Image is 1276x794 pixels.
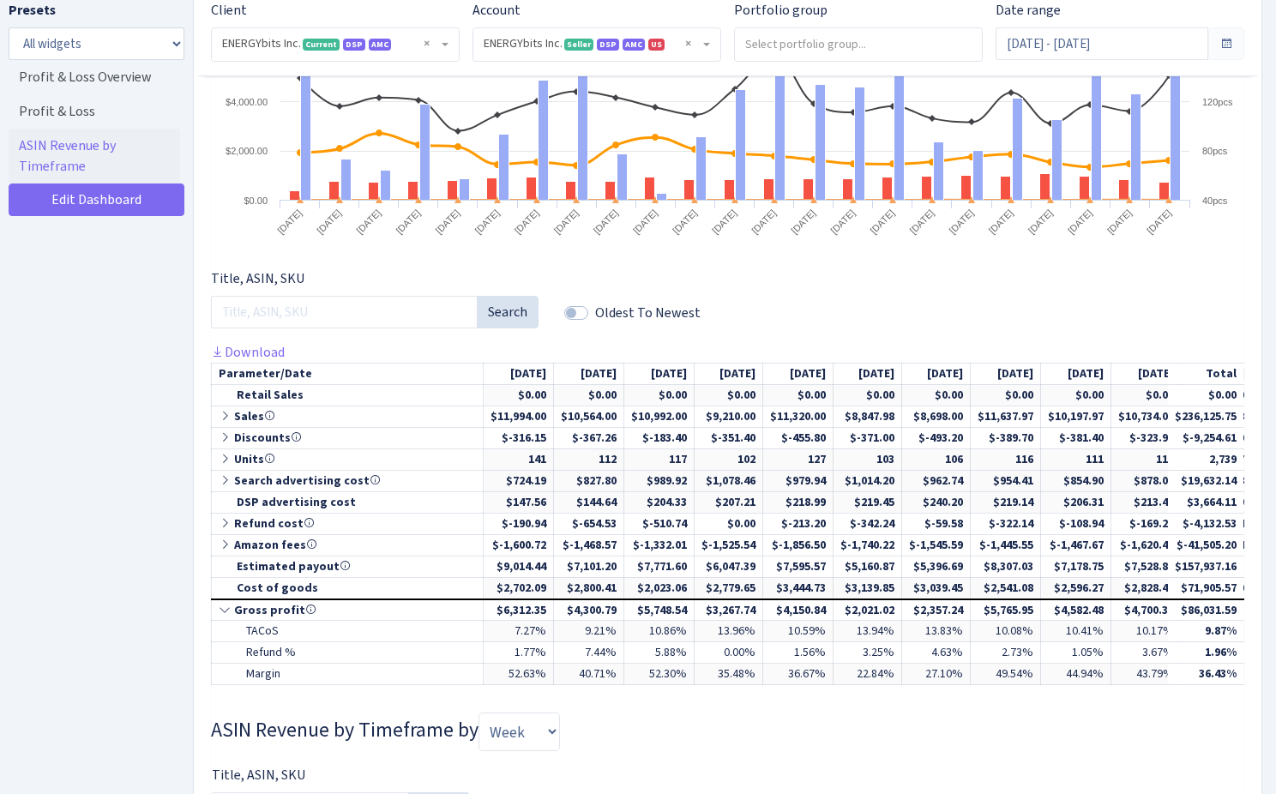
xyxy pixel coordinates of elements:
[749,208,778,236] text: [DATE]
[948,208,976,236] text: [DATE]
[695,491,763,513] td: $207.21
[927,365,963,382] span: [DATE]
[902,556,971,577] td: $5,396.69
[484,577,554,599] td: $2,702.09
[554,664,624,685] td: 40.71%
[484,556,554,577] td: $9,014.44
[902,621,971,642] td: 13.83%
[1111,491,1182,513] td: $213.44
[834,621,902,642] td: 13.94%
[971,577,1041,599] td: $2,541.08
[834,406,902,427] td: $8,847.98
[484,470,554,491] td: $724.19
[834,534,902,556] td: $-1,740.22
[554,384,624,406] td: $0.00
[971,513,1041,534] td: $-322.14
[1111,406,1182,427] td: $10,734.00
[624,664,695,685] td: 52.30%
[484,599,554,621] td: $6,312.35
[343,39,365,51] span: DSP
[212,556,484,577] td: Estimated payout
[595,303,701,323] label: Oldest To Newest
[211,296,478,328] input: Title, ASIN, SKU
[1111,556,1182,577] td: $7,528.81
[695,513,763,534] td: $0.00
[1202,146,1228,156] text: 80pcs
[858,365,894,382] span: [DATE]
[971,621,1041,642] td: 10.08%
[1041,448,1111,470] td: 111
[624,534,695,556] td: $-1,332.01
[9,129,180,183] a: ASIN Revenue by Timeframe
[1111,664,1182,685] td: 43.79%
[789,208,817,236] text: [DATE]
[1168,642,1244,664] td: 1.96%
[971,534,1041,556] td: $-1,445.55
[552,208,581,236] text: [DATE]
[1041,470,1111,491] td: $854.90
[710,208,738,236] text: [DATE]
[902,470,971,491] td: $962.74
[971,642,1041,664] td: 2.73%
[763,642,834,664] td: 1.56%
[1041,642,1111,664] td: 1.05%
[695,384,763,406] td: $0.00
[763,513,834,534] td: $-213.20
[484,621,554,642] td: 7.27%
[303,39,340,51] span: Current
[212,28,459,61] span: ENERGYbits Inc. <span class="badge badge-success">Current</span><span class="badge badge-primary"...
[9,94,180,129] a: Profit & Loss
[484,491,554,513] td: $147.56
[212,513,484,534] td: Refund cost
[651,365,687,382] span: [DATE]
[1041,664,1111,685] td: 44.94%
[1111,621,1182,642] td: 10.17%
[624,556,695,577] td: $7,771.60
[212,363,484,384] td: Parameter/Date
[1168,491,1244,513] td: $3,664.11
[902,599,971,621] td: $2,357.24
[834,642,902,664] td: 3.25%
[902,384,971,406] td: $0.00
[828,208,857,236] text: [DATE]
[971,470,1041,491] td: $954.41
[1041,427,1111,448] td: $-381.40
[834,491,902,513] td: $219.45
[1202,195,1228,206] text: 40pcs
[1168,363,1244,384] td: Total
[1168,384,1244,406] td: $0.00
[624,642,695,664] td: 5.88%
[902,427,971,448] td: $-493.20
[763,556,834,577] td: $7,595.57
[902,406,971,427] td: $8,698.00
[212,621,484,642] td: TACoS
[695,534,763,556] td: $-1,525.54
[902,491,971,513] td: $240.20
[1068,365,1104,382] span: [DATE]
[554,642,624,664] td: 7.44%
[1041,384,1111,406] td: $0.00
[695,664,763,685] td: 35.48%
[211,713,1244,750] h3: Widget #29
[554,577,624,599] td: $2,800.41
[226,97,268,107] text: $4,000.00
[1111,513,1182,534] td: $-169.27
[695,599,763,621] td: $3,267.74
[1168,406,1244,427] td: $236,125.75
[971,556,1041,577] td: $8,307.03
[695,556,763,577] td: $6,047.39
[695,621,763,642] td: 13.96%
[513,208,541,236] text: [DATE]
[554,599,624,621] td: $4,300.79
[763,470,834,491] td: $979.94
[624,513,695,534] td: $-510.74
[695,406,763,427] td: $9,210.00
[1041,406,1111,427] td: $10,197.97
[597,39,619,51] span: DSP
[484,427,554,448] td: $-316.15
[212,664,484,685] td: Margin
[564,39,593,51] span: Seller
[554,534,624,556] td: $-1,468.57
[631,208,659,236] text: [DATE]
[997,365,1033,382] span: [DATE]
